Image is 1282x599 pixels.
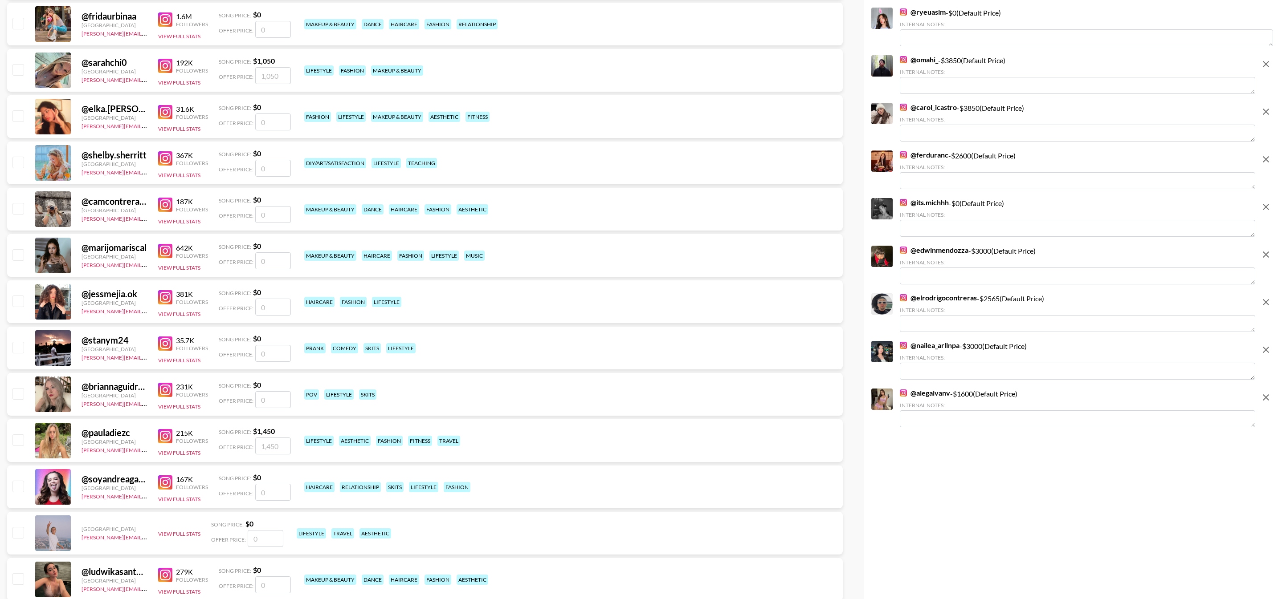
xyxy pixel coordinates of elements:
div: @ jessmejia.ok [82,288,147,299]
span: Offer Price: [219,351,253,358]
div: [GEOGRAPHIC_DATA] [82,346,147,352]
div: makeup & beauty [304,575,356,585]
button: remove [1257,198,1275,216]
img: Instagram [900,342,907,349]
strong: $ 0 [253,195,261,204]
a: [PERSON_NAME][EMAIL_ADDRESS][DOMAIN_NAME] [82,584,213,592]
span: Offer Price: [219,444,253,450]
img: Instagram [900,104,907,111]
div: Internal Notes: [900,69,1255,75]
input: 0 [255,484,291,501]
div: 381K [176,290,208,299]
span: Song Price: [219,105,251,111]
span: Song Price: [219,290,251,296]
span: Song Price: [219,429,251,435]
img: Instagram [900,199,907,206]
a: @ferduranc [900,150,948,159]
span: Song Price: [219,382,251,389]
button: View Full Stats [158,125,200,132]
div: Followers [176,484,208,490]
button: remove [1257,246,1275,263]
div: [GEOGRAPHIC_DATA] [82,392,147,399]
span: Song Price: [219,197,251,204]
div: music [464,251,485,261]
div: 192K [176,58,208,67]
strong: $ 0 [253,103,261,111]
div: fashion [425,575,451,585]
div: Followers [176,299,208,305]
div: Internal Notes: [900,307,1255,313]
a: [PERSON_NAME][EMAIL_ADDRESS][DOMAIN_NAME] [82,532,213,541]
div: - $ 0 (Default Price) [900,8,1273,46]
img: Instagram [158,475,172,490]
div: relationship [340,482,381,492]
div: Followers [176,206,208,213]
img: Instagram [900,8,907,16]
span: Offer Price: [219,583,253,589]
div: makeup & beauty [304,251,356,261]
a: @elrodrigocontreras [900,293,977,302]
div: lifestyle [386,343,416,353]
div: haircare [304,297,335,307]
div: [GEOGRAPHIC_DATA] [82,22,147,28]
div: lifestyle [409,482,438,492]
span: Offer Price: [211,536,246,543]
input: 0 [255,252,291,269]
div: aesthetic [457,204,488,215]
div: Followers [176,391,208,398]
strong: $ 0 [253,473,261,482]
img: Instagram [158,568,172,582]
a: @ryeuasim [900,8,946,16]
div: makeup & beauty [371,65,423,76]
div: Followers [176,113,208,120]
div: fitness [408,436,432,446]
div: 367K [176,151,208,160]
button: remove [1257,55,1275,73]
div: Followers [176,576,208,583]
div: dance [362,575,384,585]
img: Instagram [158,336,172,351]
div: - $ 3850 (Default Price) [900,103,1255,142]
strong: $ 0 [253,566,261,574]
div: @ soyandreagarvi [82,474,147,485]
strong: $ 0 [245,519,253,528]
span: Offer Price: [219,212,253,219]
div: Followers [176,252,208,259]
div: Internal Notes: [900,21,1273,28]
div: Internal Notes: [900,164,1255,170]
div: fashion [304,112,331,122]
div: prank [304,343,326,353]
img: Instagram [158,12,172,27]
img: Instagram [158,383,172,397]
div: Followers [176,21,208,28]
div: 279K [176,567,208,576]
div: [GEOGRAPHIC_DATA] [82,207,147,214]
strong: $ 0 [253,334,261,343]
div: lifestyle [324,389,354,400]
div: haircare [389,575,419,585]
div: 231K [176,382,208,391]
div: Followers [176,437,208,444]
div: fashion [340,297,367,307]
div: 35.7K [176,336,208,345]
a: [PERSON_NAME][EMAIL_ADDRESS][DOMAIN_NAME] [82,306,213,315]
div: lifestyle [297,528,326,538]
button: View Full Stats [158,218,200,225]
img: Instagram [900,389,907,397]
div: Internal Notes: [900,259,1255,266]
div: makeup & beauty [304,19,356,29]
div: [GEOGRAPHIC_DATA] [82,114,147,121]
a: [PERSON_NAME][EMAIL_ADDRESS][DOMAIN_NAME] [82,352,213,361]
div: pov [304,389,319,400]
div: lifestyle [304,436,334,446]
div: makeup & beauty [371,112,423,122]
div: - $ 3000 (Default Price) [900,246,1255,284]
button: View Full Stats [158,530,200,537]
input: 0 [255,299,291,316]
div: lifestyle [372,158,401,168]
input: 1,050 [255,67,291,84]
span: Offer Price: [219,397,253,404]
div: [GEOGRAPHIC_DATA] [82,485,147,491]
div: @ sarahchi0 [82,57,147,68]
div: [GEOGRAPHIC_DATA] [82,299,147,306]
